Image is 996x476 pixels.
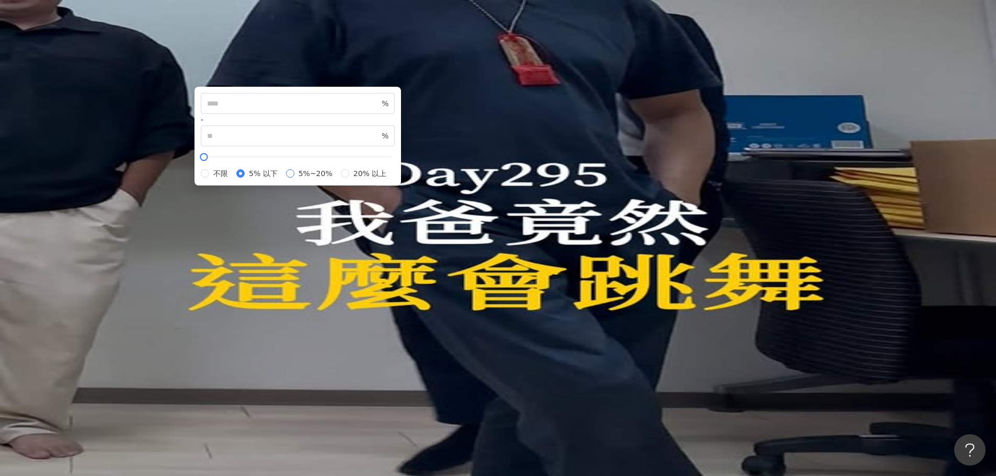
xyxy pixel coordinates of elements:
span: 5%~20% [294,168,337,179]
span: 20% 以上 [349,168,391,179]
span: 5% 以下 [245,168,282,179]
span: 不限 [209,168,232,179]
iframe: Help Scout Beacon - Open [954,434,986,466]
span: % [382,130,388,142]
span: - [201,115,203,124]
span: % [382,98,388,109]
